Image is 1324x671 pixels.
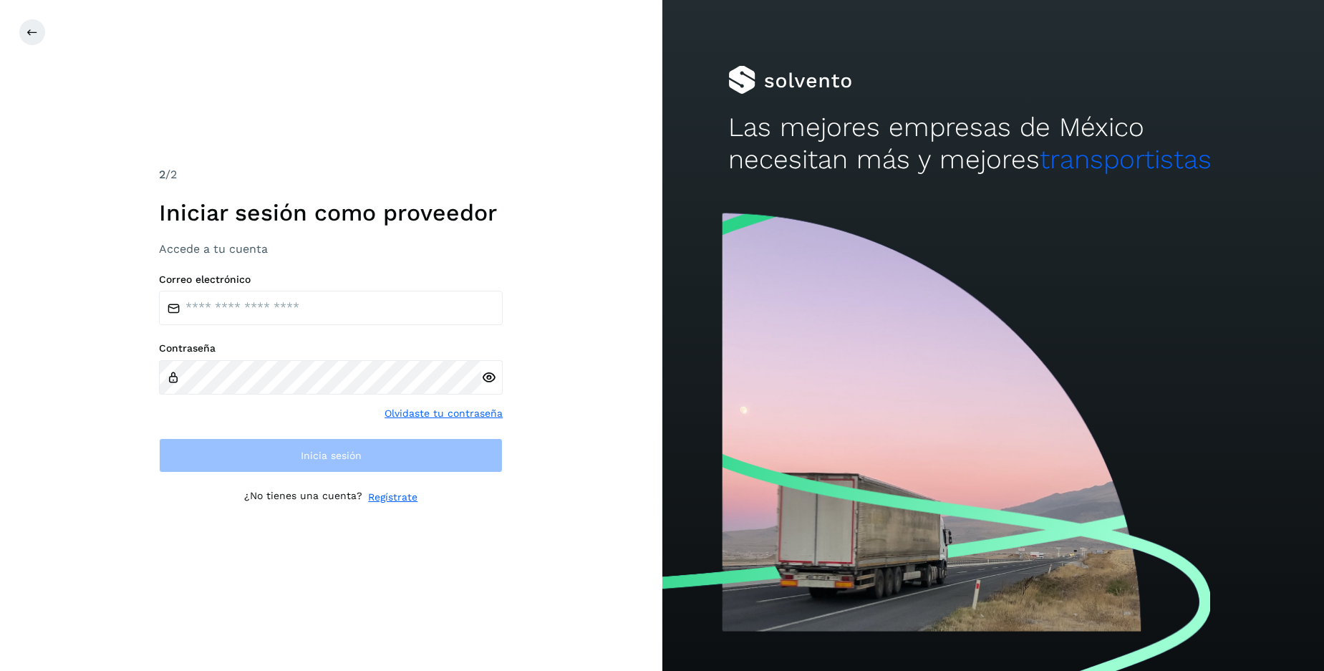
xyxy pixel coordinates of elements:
[728,112,1258,175] h2: Las mejores empresas de México necesitan más y mejores
[368,490,417,505] a: Regístrate
[159,438,503,473] button: Inicia sesión
[159,274,503,286] label: Correo electrónico
[1040,144,1212,175] span: transportistas
[159,342,503,354] label: Contraseña
[159,199,503,226] h1: Iniciar sesión como proveedor
[159,242,503,256] h3: Accede a tu cuenta
[159,166,503,183] div: /2
[159,168,165,181] span: 2
[244,490,362,505] p: ¿No tienes una cuenta?
[385,406,503,421] a: Olvidaste tu contraseña
[301,450,362,460] span: Inicia sesión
